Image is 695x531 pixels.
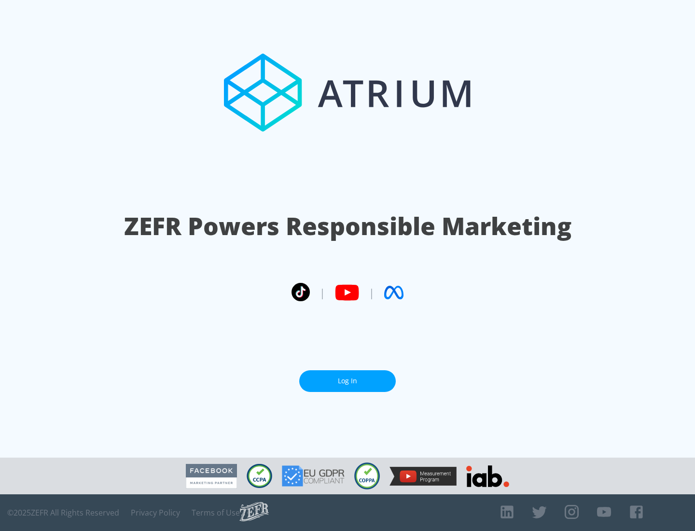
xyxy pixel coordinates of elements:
span: | [320,285,325,300]
span: | [369,285,375,300]
img: IAB [466,465,509,487]
img: CCPA Compliant [247,464,272,488]
img: GDPR Compliant [282,465,345,487]
img: YouTube Measurement Program [389,467,457,486]
a: Log In [299,370,396,392]
img: COPPA Compliant [354,462,380,489]
a: Terms of Use [192,508,240,517]
span: © 2025 ZEFR All Rights Reserved [7,508,119,517]
img: Facebook Marketing Partner [186,464,237,489]
a: Privacy Policy [131,508,180,517]
h1: ZEFR Powers Responsible Marketing [124,210,571,243]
